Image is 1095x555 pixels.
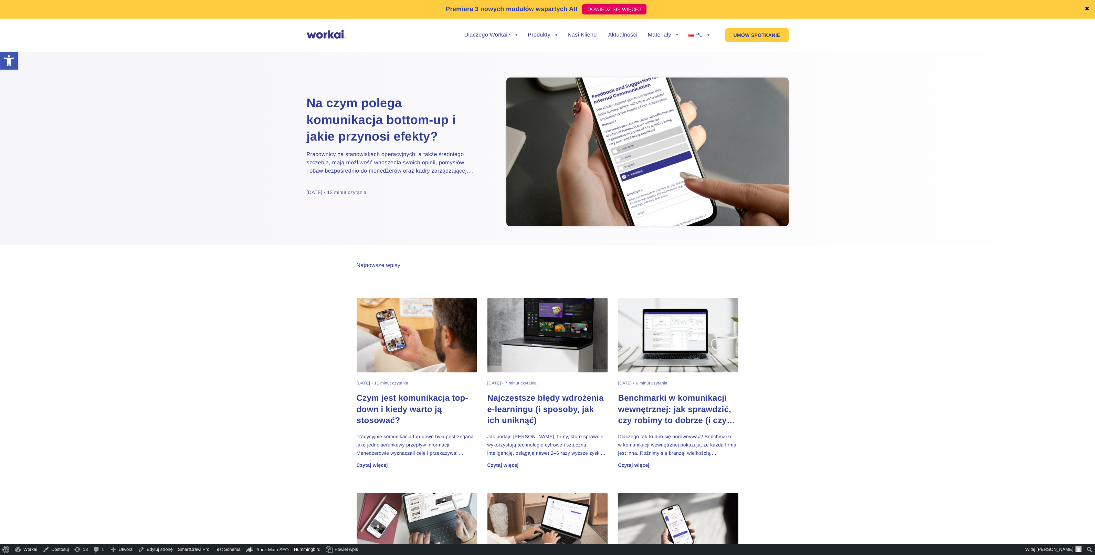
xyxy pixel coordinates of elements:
[40,544,72,555] a: Dostosuj
[487,463,519,467] a: Czytaj więcej
[695,32,702,38] span: PL
[12,544,40,555] a: Workai
[618,463,650,467] a: Czytaj więcej
[487,432,608,457] p: Jak podaje [PERSON_NAME], firmy, które sprawnie wykorzystują technologie cyfrowe i sztuczną intel...
[1036,547,1073,552] span: [PERSON_NAME]
[256,547,289,552] span: Rank Math SEO
[135,544,176,555] a: Edytuj stronę
[487,393,608,426] a: Najczęstsze błędy wdrożenia e-learningu (i sposoby, jak ich uniknąć)
[446,4,578,14] p: Premiera 3 nowych modułów wspartych AI!
[568,32,598,38] a: Nasi Klienci
[357,463,388,467] a: Czytaj więcej
[357,381,408,386] div: [DATE] • 11 minut czytania
[725,28,789,42] a: UMÓW SPOTKANIE
[307,151,479,175] p: Pracownicy na stanowiskach operacyjnych, a także średniego szczebla, mają możliwość wnoszenia swo...
[119,544,133,555] span: Utwórz
[1023,544,1084,555] a: Witaj,
[1085,7,1089,12] a: ✖
[83,544,88,555] span: 13
[608,32,637,38] a: Aktualności
[357,432,477,457] p: Tradycyjnie komunikacja top-down była postrzegana jako jednokierunkowy przepływ informacji. Mened...
[528,32,557,38] a: Produkty
[648,32,678,38] a: Materiały
[176,544,212,555] a: SmartCrawl Pro
[102,544,104,555] span: 0
[212,544,243,555] a: Test Schema
[618,393,739,426] a: Benchmarki w komunikacji wewnętrznej: jak sprawdzić, czy robimy to dobrze (i czy można lepiej)?
[243,544,292,555] a: Kokpit Rank Math
[618,381,667,386] div: [DATE] • 6 minut czytania
[618,432,739,457] p: Dlaczego tak trudno się porównywać? Benchmarki w komunikacji wewnętrznej pokazują, że każda firma...
[292,544,323,555] a: Hummingbird
[307,189,367,196] div: [DATE] • 12 minut czytania
[307,95,479,145] a: Na czym polega komunikacja bottom-up i jakie przynosi efekty?
[357,393,477,426] a: Czym jest komunikacja top-down i kiedy warto ją stosować?
[357,262,401,269] div: Najnowsze wpisy
[335,544,358,555] span: Powiel wpis
[487,381,537,386] div: [DATE] • 7 minut czytania
[487,298,608,372] img: błędy wdrożenia e-learningu
[618,298,739,372] img: benchmarki w komunikacji wewnętrznej
[582,4,646,14] a: DOWIEDZ SIĘ WIĘCEJ
[464,32,518,38] a: Dlaczego Workai?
